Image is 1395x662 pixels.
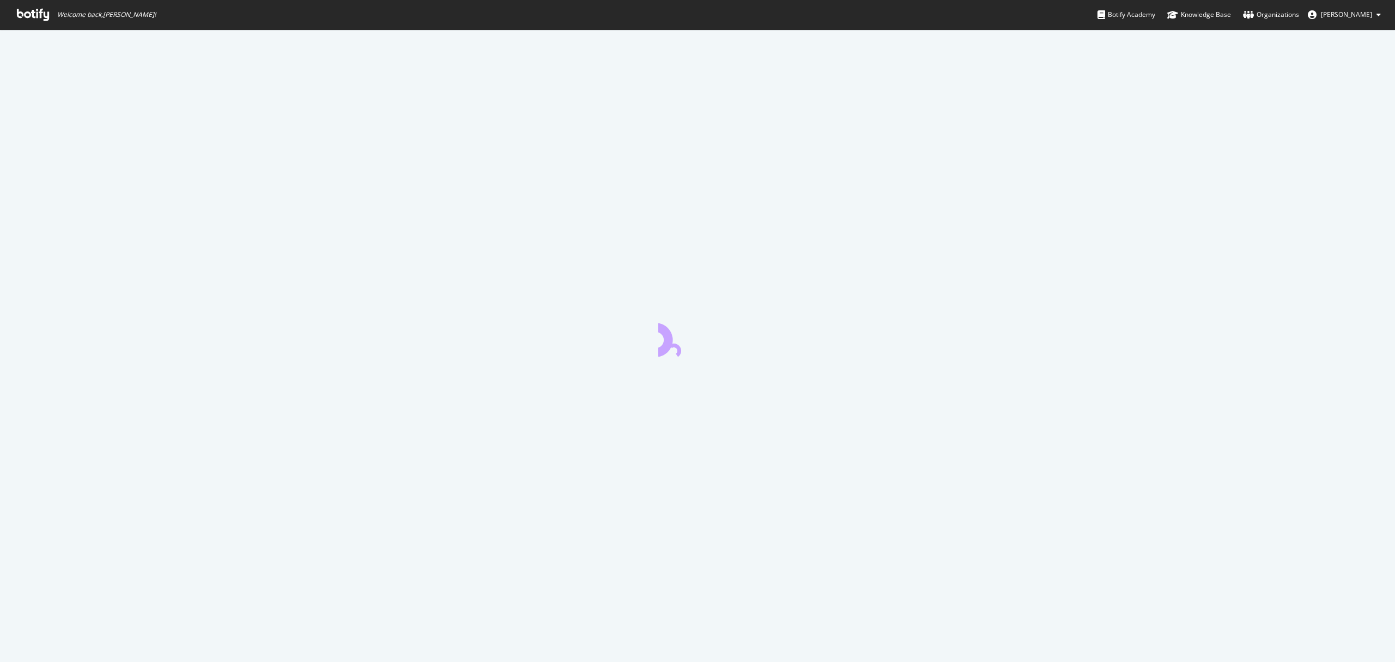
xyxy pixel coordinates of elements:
[1321,10,1372,19] span: Tess Healey
[1243,9,1299,20] div: Organizations
[57,10,156,19] span: Welcome back, [PERSON_NAME] !
[1097,9,1155,20] div: Botify Academy
[1167,9,1231,20] div: Knowledge Base
[658,317,737,357] div: animation
[1299,6,1390,23] button: [PERSON_NAME]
